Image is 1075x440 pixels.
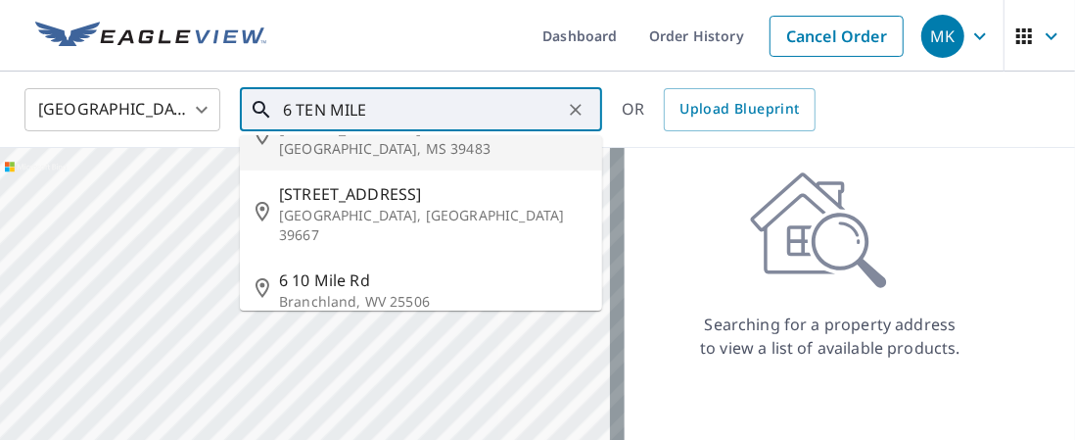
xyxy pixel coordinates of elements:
[279,269,586,292] span: 6 10 Mile Rd
[279,182,586,206] span: [STREET_ADDRESS]
[770,16,904,57] a: Cancel Order
[699,313,961,360] p: Searching for a property address to view a list of available products.
[562,96,589,123] button: Clear
[622,88,816,131] div: OR
[35,22,266,51] img: EV Logo
[283,82,562,137] input: Search by address or latitude-longitude
[24,82,220,137] div: [GEOGRAPHIC_DATA]
[279,139,586,159] p: [GEOGRAPHIC_DATA], MS 39483
[921,15,964,58] div: MK
[279,292,586,312] p: Branchland, WV 25506
[664,88,815,131] a: Upload Blueprint
[679,97,799,122] span: Upload Blueprint
[279,206,586,245] p: [GEOGRAPHIC_DATA], [GEOGRAPHIC_DATA] 39667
